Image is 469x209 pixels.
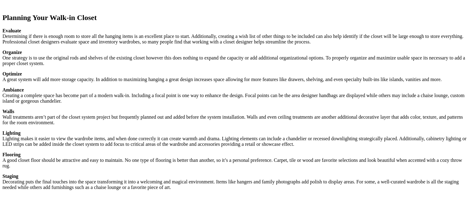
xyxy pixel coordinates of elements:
[2,174,19,179] strong: Staging
[2,174,467,190] p: Decorating puts the final touches into the space transforming it into a welcoming and magical env...
[2,50,22,55] strong: Organize
[2,152,467,169] p: A good closet floor should be attractive and easy to maintain. No one type of flooring is better ...
[2,50,467,66] p: One strategy is to use the original rods and shelves of the existing closet however this does not...
[2,152,21,157] strong: Flooring
[2,71,22,76] strong: Optimize
[2,109,467,125] p: Wall treatments aren’t part of the closet system project but frequently planned out and added bef...
[2,14,467,22] h2: Planning Your Walk-in Closet
[2,87,24,92] strong: Ambiance
[2,28,467,45] p: Determining if there is enough room to store all the hanging items is an excellent place to start...
[2,87,467,104] p: Creating a complete space has become part of a modern walk-in. Including a focal point is one way...
[2,109,14,114] strong: Walls
[2,28,21,33] strong: Evaluate
[2,130,467,147] p: Lighting makes it easier to view the wardrobe items, and when done correctly it can create warmth...
[2,130,21,136] strong: Lighting
[2,71,467,82] p: A great system will add more storage capacity. In addition to maximizing hanging a great design i...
